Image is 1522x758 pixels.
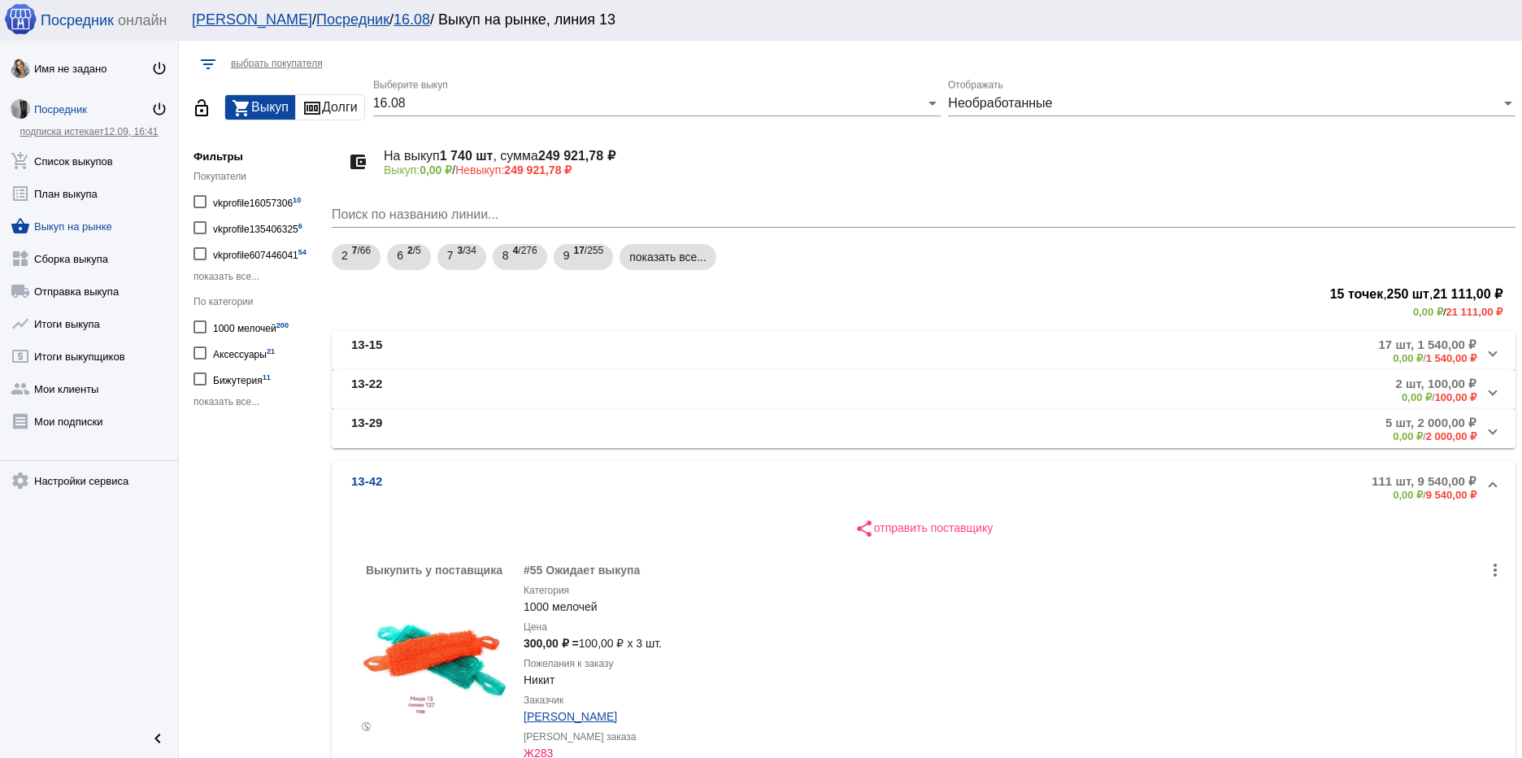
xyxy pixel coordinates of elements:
b: 2 шт, 100,00 ₽ [1395,377,1476,391]
mat-icon: more_vert [1485,560,1505,580]
img: 3csRknZHdsk.jpg [11,99,30,119]
small: 21 [267,347,275,355]
mat-icon: filter_list [198,54,218,74]
span: 6 [397,241,403,270]
mat-icon: local_shipping [11,281,30,301]
div: 100,00 ₽ x 3 шт. [524,635,1502,651]
mat-icon: lock_open [192,98,211,118]
span: /255 [573,241,603,274]
b: 9 540,00 ₽ [1426,489,1476,501]
b: 4 [513,245,519,256]
div: / [1372,489,1476,501]
div: Бижутерия [213,368,271,390]
b: 7 [352,245,358,256]
div: / [1385,430,1476,442]
mat-icon: account_balance_wallet [345,149,371,175]
h3: , , [332,283,1502,306]
div: По категории [194,296,324,307]
mat-icon: share [854,519,874,538]
mat-icon: power_settings_new [151,60,167,76]
div: Посредник [34,103,151,115]
b: 13-29 [351,416,382,442]
div: vkprofile135406325 [213,216,302,238]
app-description-cutted: Никит [524,672,1502,688]
small: 200 [276,321,289,329]
div: vkprofile607446041 [213,242,307,264]
span: 7 [447,241,454,270]
span: /66 [352,241,371,274]
small: 6 [298,222,302,230]
small: 11 [263,373,271,381]
b: 0,00 ₽ [1413,306,1443,318]
mat-icon: power_settings_new [151,101,167,117]
label: Пожелания к заказу [524,656,1502,672]
mat-icon: chevron_left [148,729,167,748]
b: 300,00 ₽ = [524,637,579,650]
span: 9 [563,241,570,270]
h4: На выкуп , сумма [384,148,1502,163]
mat-expansion-panel-header: 13-42111 шт, 9 540,00 ₽0,00 ₽/9 540,00 ₽ [332,461,1515,513]
label: Категория [524,582,1502,599]
b: 17 [573,245,584,256]
b: 0,00 ₽ [420,163,452,176]
img: s3NfS9EFoIlsu3J8UNDHgJwzmn6WiTD8U1bXUdxOToFySjflkCBBOVL20Z1KOmqHZbw9EvBm.jpg [11,59,30,78]
mat-icon: shopping_basket [11,216,30,236]
span: отправить поставщику [854,521,993,534]
b: 2 000,00 ₽ [1426,430,1476,442]
b: 21 111,00 ₽ [1446,306,1502,318]
b: 111 шт, 9 540,00 ₽ [1372,474,1476,489]
span: 12.09, 16:41 [104,126,159,137]
div: #55 Ожидает выкупа [524,562,1502,578]
label: Цена [524,619,1502,635]
span: онлайн [118,12,167,29]
span: 8 [502,241,509,270]
button: отправить поставщику [841,513,1006,542]
mat-icon: settings [11,471,30,490]
mat-icon: money [302,98,322,118]
div: Выкупить у поставщика [361,562,507,585]
b: 15 точек [1330,287,1383,301]
b: 0,00 ₽ [1393,352,1423,364]
div: Аксессуары [213,342,275,364]
small: 54 [298,248,307,256]
div: Имя не задано [34,63,151,75]
mat-icon: receipt [11,412,30,431]
div: / / / Выкуп на рынке, линия 13 [192,11,1493,28]
b: 13-22 [351,377,382,403]
b: 0,00 ₽ [1402,391,1432,403]
mat-icon: group [11,379,30,399]
button: Выкуп [225,95,295,120]
div: / [1379,352,1476,364]
b: 1 740 шт [440,149,494,163]
b: 0,00 ₽ [1393,430,1423,442]
span: Невыкуп: [455,163,572,176]
span: Посредник [41,12,114,29]
b: 21 111,00 ₽ [1433,287,1502,301]
span: показать все... [194,271,259,282]
div: / [332,306,1502,318]
mat-chip: показать все... [620,244,716,270]
span: /5 [407,241,421,274]
label: Заказчик [524,692,1502,708]
b: 3 [457,245,463,256]
b: 0,00 ₽ [1393,489,1423,501]
a: Посредник [316,11,389,28]
b: 100,00 ₽ [1435,391,1476,403]
img: nTW55f.jpg [361,585,507,731]
mat-icon: add_shopping_cart [11,151,30,171]
span: показать все... [194,396,259,407]
mat-icon: shopping_cart [232,98,251,118]
b: 13-15 [351,338,382,364]
mat-icon: local_atm [11,346,30,366]
span: 16.08 [373,96,406,110]
mat-expansion-panel-header: 13-295 шт, 2 000,00 ₽0,00 ₽/2 000,00 ₽ [332,409,1515,448]
b: 5 шт, 2 000,00 ₽ [1385,416,1476,430]
b: 13-42 [351,474,382,501]
mat-icon: widgets [11,249,30,268]
b: 249 921,78 ₽ [538,149,615,163]
a: подписка истекает12.09, 16:41 [20,126,158,137]
b: 17 шт, 1 540,00 ₽ [1379,338,1476,352]
b: 250 шт [1387,287,1429,301]
img: apple-icon-60x60.png [4,2,37,35]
